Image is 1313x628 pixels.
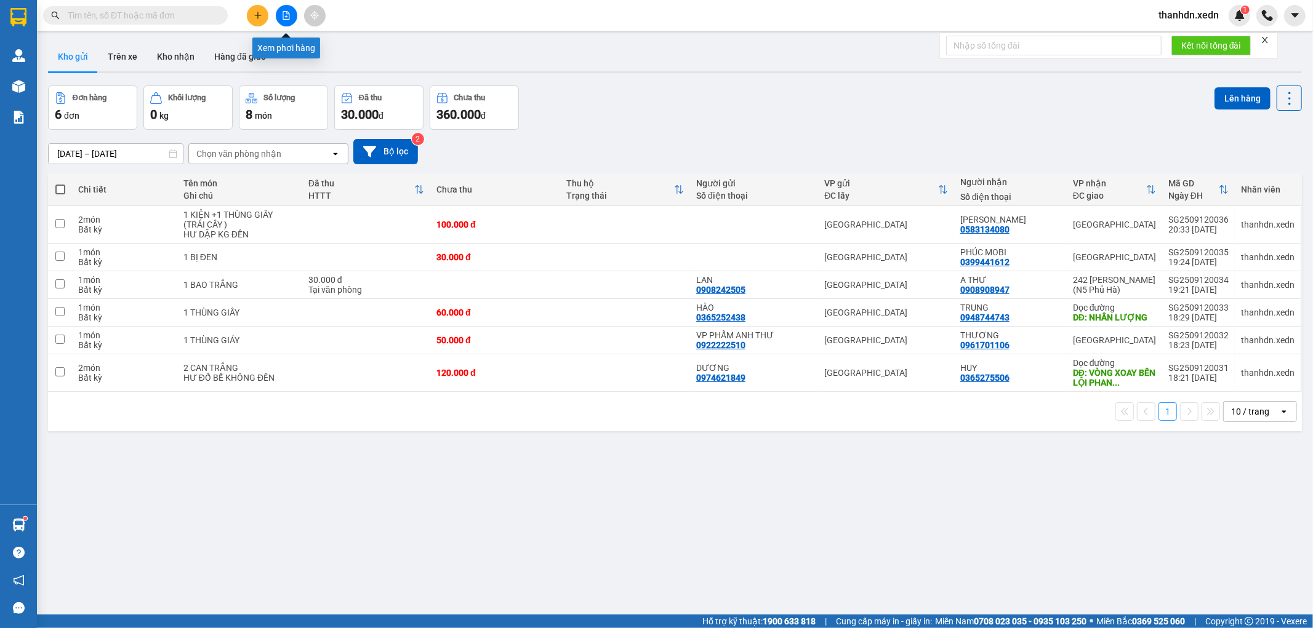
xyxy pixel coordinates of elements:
[818,173,954,206] th: Toggle SortBy
[183,178,296,188] div: Tên món
[1168,330,1229,340] div: SG2509120032
[974,616,1086,626] strong: 0708 023 035 - 0935 103 250
[103,47,169,57] b: [DOMAIN_NAME]
[147,42,204,71] button: Kho nhận
[10,8,26,26] img: logo-vxr
[836,614,932,628] span: Cung cấp máy in - giấy in:
[98,42,147,71] button: Trên xe
[302,173,430,206] th: Toggle SortBy
[12,519,25,531] img: warehouse-icon
[1241,308,1295,317] div: thanhdn.xedn
[134,15,163,45] img: logo.jpg
[76,18,122,76] b: Gửi khách hàng
[696,330,812,340] div: VP PHẨM ANH THƯ
[1073,335,1156,345] div: [GEOGRAPHIC_DATA]
[1067,173,1162,206] th: Toggle SortBy
[1132,616,1185,626] strong: 0369 525 060
[1168,247,1229,257] div: SG2509120035
[183,280,296,290] div: 1 BAO TRẮNG
[196,148,281,160] div: Chọn văn phòng nhận
[436,252,554,262] div: 30.000 đ
[1241,185,1295,194] div: Nhân viên
[696,275,812,285] div: LAN
[78,303,171,312] div: 1 món
[696,340,745,350] div: 0922222510
[825,614,827,628] span: |
[436,308,554,317] div: 60.000 đ
[1243,6,1247,14] span: 1
[566,178,674,188] div: Thu hộ
[824,220,947,229] div: [GEOGRAPHIC_DATA]
[1241,368,1295,378] div: thanhdn.xedn
[12,80,25,93] img: warehouse-icon
[1241,280,1295,290] div: thanhdn.xedn
[49,144,183,164] input: Select a date range.
[824,191,938,201] div: ĐC lấy
[78,373,171,383] div: Bất kỳ
[183,191,296,201] div: Ghi chú
[1261,36,1269,44] span: close
[960,363,1061,373] div: HUY
[143,85,233,130] button: Khối lượng0kg
[1168,191,1219,201] div: Ngày ĐH
[560,173,690,206] th: Toggle SortBy
[310,11,319,20] span: aim
[103,58,169,74] li: (c) 2017
[824,308,947,317] div: [GEOGRAPHIC_DATA]
[824,368,947,378] div: [GEOGRAPHIC_DATA]
[1215,87,1271,109] button: Lên hàng
[824,335,947,345] div: [GEOGRAPHIC_DATA]
[23,517,27,520] sup: 1
[696,178,812,188] div: Người gửi
[247,5,268,26] button: plus
[1073,220,1156,229] div: [GEOGRAPHIC_DATA]
[78,285,171,295] div: Bất kỳ
[436,185,554,194] div: Chưa thu
[183,335,296,345] div: 1 THÙNG GIÁY
[1241,252,1295,262] div: thanhdn.xedn
[15,79,54,137] b: Xe Đăng Nhân
[960,340,1010,350] div: 0961701106
[64,111,79,121] span: đơn
[78,330,171,340] div: 1 món
[430,85,519,130] button: Chưa thu360.000đ
[481,111,486,121] span: đ
[239,85,328,130] button: Số lượng8món
[1234,10,1245,21] img: icon-new-feature
[78,247,171,257] div: 1 món
[1284,5,1306,26] button: caret-down
[183,308,296,317] div: 1 THÙNG GIẤY
[824,252,947,262] div: [GEOGRAPHIC_DATA]
[168,93,206,102] div: Khối lượng
[412,133,424,145] sup: 2
[702,614,816,628] span: Hỗ trợ kỹ thuật:
[566,191,674,201] div: Trạng thái
[78,275,171,285] div: 1 món
[254,11,262,20] span: plus
[359,93,382,102] div: Đã thu
[1168,257,1229,267] div: 19:24 [DATE]
[1073,368,1156,388] div: DĐ: VÒNG XOAY BẾN LỘI PHAN THIẾT
[51,11,60,20] span: search
[696,285,745,295] div: 0908242505
[12,111,25,124] img: solution-icon
[1073,312,1156,322] div: DĐ: NHÂN LƯỢNG
[78,312,171,322] div: Bất kỳ
[68,9,213,22] input: Tìm tên, số ĐT hoặc mã đơn
[183,373,296,383] div: HƯ ĐỔ BỂ KHÔNG ĐỀN
[1158,402,1177,421] button: 1
[12,49,25,62] img: warehouse-icon
[436,368,554,378] div: 120.000 đ
[263,93,295,102] div: Số lượng
[13,547,25,558] span: question-circle
[13,574,25,586] span: notification
[353,139,418,164] button: Bộ lọc
[73,93,106,102] div: Đơn hàng
[282,11,291,20] span: file-add
[55,107,62,122] span: 6
[276,5,297,26] button: file-add
[1168,285,1229,295] div: 19:21 [DATE]
[696,373,745,383] div: 0974621849
[341,107,379,122] span: 30.000
[696,312,745,322] div: 0365252438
